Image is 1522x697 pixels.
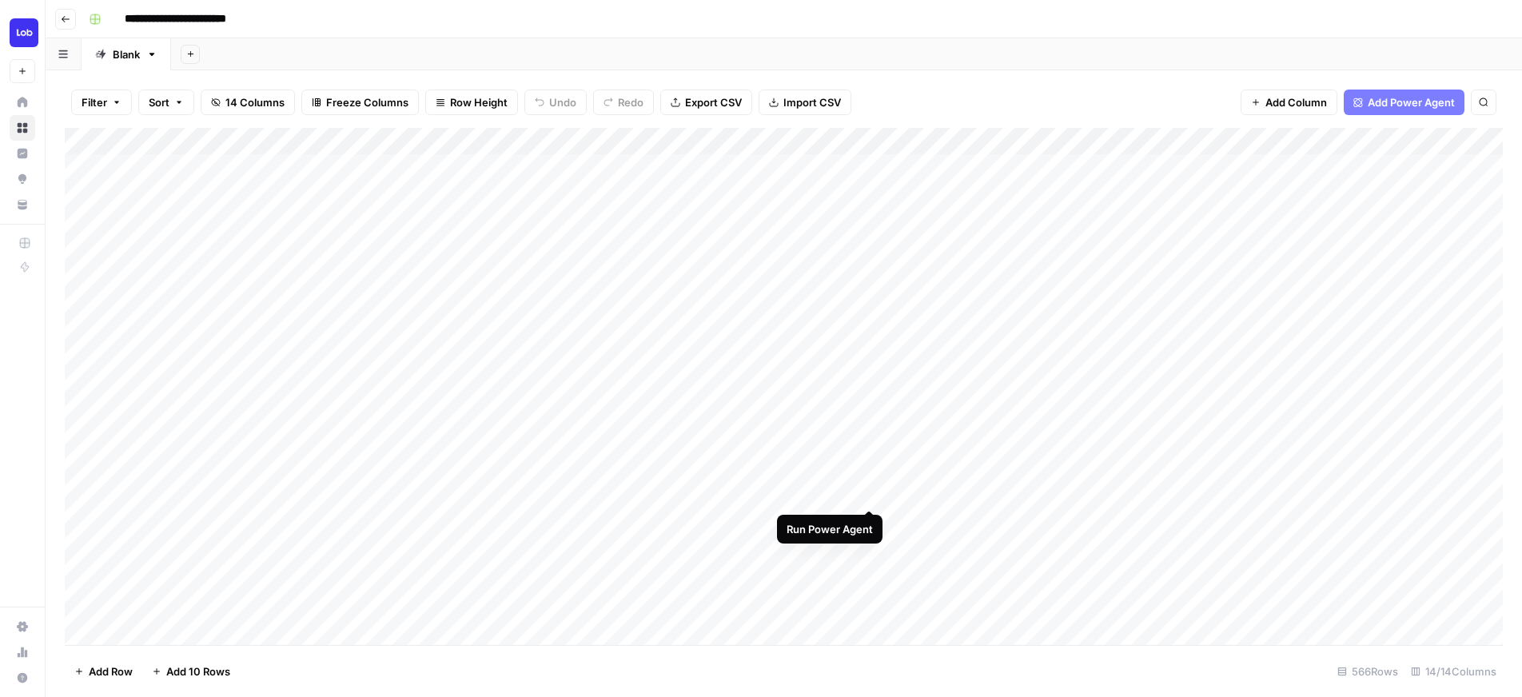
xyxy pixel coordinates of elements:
[1241,90,1337,115] button: Add Column
[10,90,35,115] a: Home
[10,166,35,192] a: Opportunities
[787,521,873,537] div: Run Power Agent
[425,90,518,115] button: Row Height
[65,659,142,684] button: Add Row
[593,90,654,115] button: Redo
[450,94,508,110] span: Row Height
[1404,659,1503,684] div: 14/14 Columns
[759,90,851,115] button: Import CSV
[71,90,132,115] button: Filter
[113,46,140,62] div: Blank
[166,663,230,679] span: Add 10 Rows
[1265,94,1327,110] span: Add Column
[1331,659,1404,684] div: 566 Rows
[142,659,240,684] button: Add 10 Rows
[10,639,35,665] a: Usage
[201,90,295,115] button: 14 Columns
[82,94,107,110] span: Filter
[660,90,752,115] button: Export CSV
[783,94,841,110] span: Import CSV
[549,94,576,110] span: Undo
[524,90,587,115] button: Undo
[225,94,285,110] span: 14 Columns
[138,90,194,115] button: Sort
[326,94,408,110] span: Freeze Columns
[10,614,35,639] a: Settings
[1344,90,1464,115] button: Add Power Agent
[10,141,35,166] a: Insights
[89,663,133,679] span: Add Row
[1368,94,1455,110] span: Add Power Agent
[301,90,419,115] button: Freeze Columns
[10,13,35,53] button: Workspace: Lob
[149,94,169,110] span: Sort
[82,38,171,70] a: Blank
[685,94,742,110] span: Export CSV
[10,665,35,691] button: Help + Support
[10,18,38,47] img: Lob Logo
[10,115,35,141] a: Browse
[618,94,643,110] span: Redo
[10,192,35,217] a: Your Data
